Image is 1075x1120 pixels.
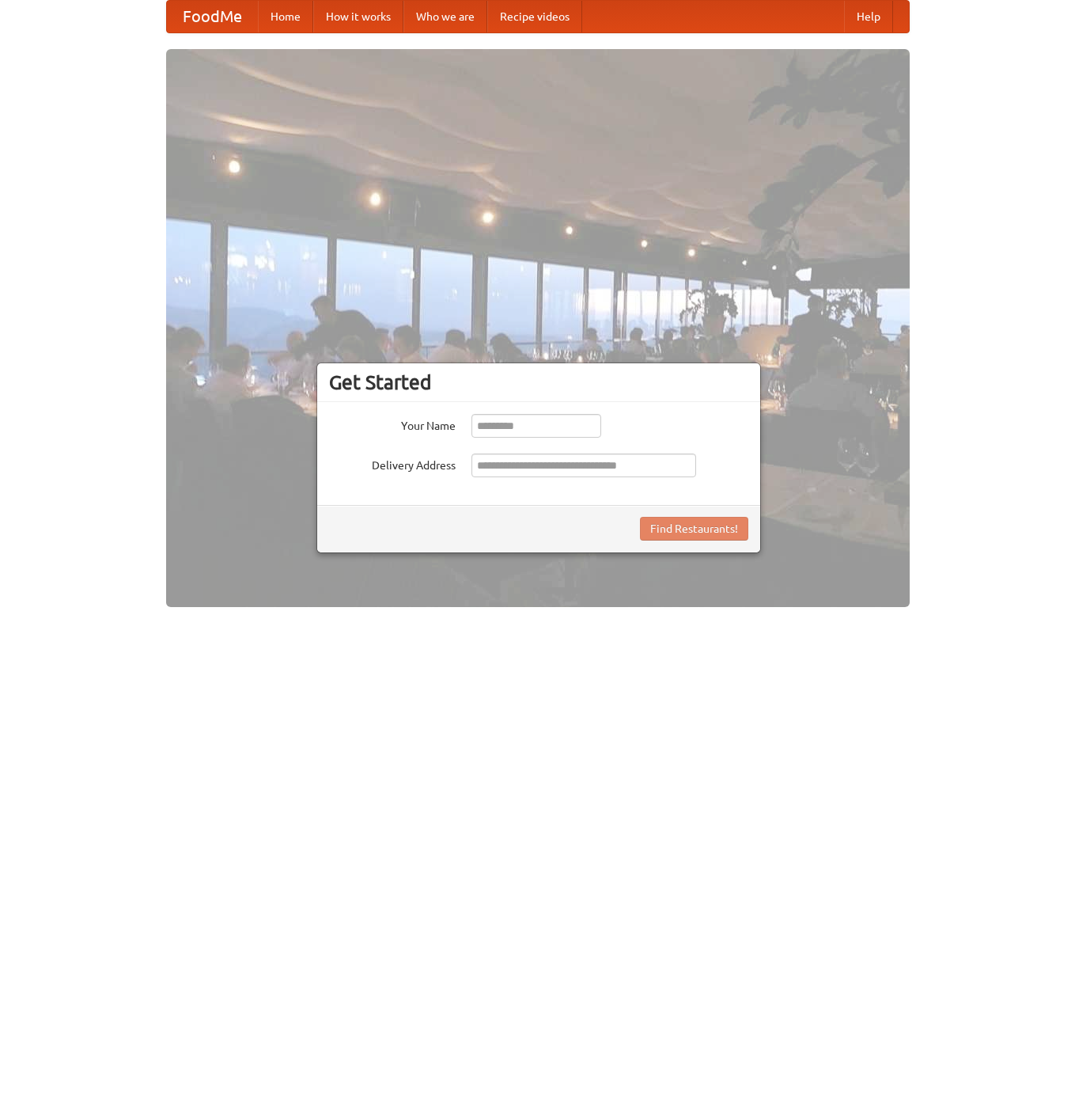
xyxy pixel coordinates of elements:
[640,517,748,541] button: Find Restaurants!
[844,1,893,32] a: Help
[487,1,582,32] a: Recipe videos
[313,1,403,32] a: How it works
[329,414,456,434] label: Your Name
[167,1,258,32] a: FoodMe
[329,454,456,473] label: Delivery Address
[258,1,313,32] a: Home
[403,1,487,32] a: Who we are
[329,370,748,394] h3: Get Started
